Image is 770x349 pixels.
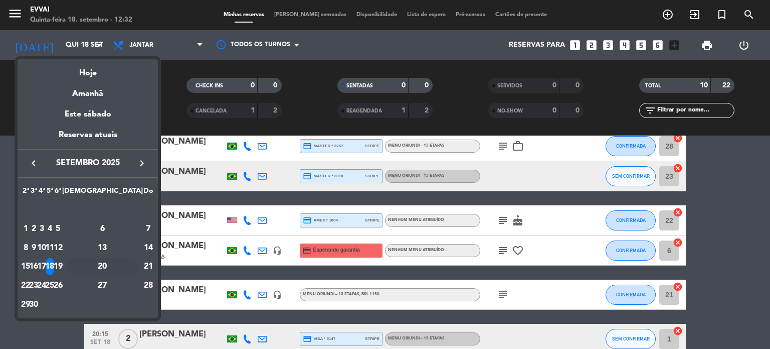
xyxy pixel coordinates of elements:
[25,157,43,170] button: keyboard_arrow_left
[62,219,143,239] td: 6 de setembro de 2025
[43,157,133,170] span: setembro 2025
[30,276,38,295] td: 23 de setembro de 2025
[46,185,54,201] th: Quinta-feira
[46,276,54,295] td: 25 de setembro de 2025
[28,157,40,169] i: keyboard_arrow_left
[38,239,46,258] td: 10 de setembro de 2025
[143,258,153,275] div: 21
[30,219,38,239] td: 2 de setembro de 2025
[38,219,46,239] td: 3 de setembro de 2025
[30,257,38,276] td: 16 de setembro de 2025
[54,276,62,295] td: 26 de setembro de 2025
[18,129,158,149] div: Reservas atuais
[22,240,30,257] div: 8
[46,220,54,238] div: 4
[18,80,158,100] div: Amanhã
[62,239,143,258] td: 13 de setembro de 2025
[62,257,143,276] td: 20 de setembro de 2025
[136,157,148,169] i: keyboard_arrow_right
[22,219,30,239] td: 1 de setembro de 2025
[22,296,30,313] div: 29
[38,185,46,201] th: Quarta-feira
[18,100,158,129] div: Este sábado
[62,185,143,201] th: Sábado
[38,257,46,276] td: 17 de setembro de 2025
[30,296,38,313] div: 30
[143,219,154,239] td: 7 de setembro de 2025
[22,276,30,295] td: 22 de setembro de 2025
[38,220,46,238] div: 3
[22,257,30,276] td: 15 de setembro de 2025
[46,240,54,257] div: 11
[46,239,54,258] td: 11 de setembro de 2025
[66,220,139,238] div: 6
[54,185,62,201] th: Sexta-feira
[143,220,153,238] div: 7
[66,277,139,294] div: 27
[54,219,62,239] td: 5 de setembro de 2025
[22,277,30,294] div: 22
[30,295,38,314] td: 30 de setembro de 2025
[30,185,38,201] th: Terça-feira
[54,257,62,276] td: 19 de setembro de 2025
[143,277,153,294] div: 28
[66,258,139,275] div: 20
[22,295,30,314] td: 29 de setembro de 2025
[30,240,38,257] div: 9
[143,240,153,257] div: 14
[22,239,30,258] td: 8 de setembro de 2025
[22,185,30,201] th: Segunda-feira
[38,276,46,295] td: 24 de setembro de 2025
[30,220,38,238] div: 2
[18,59,158,80] div: Hoje
[143,257,154,276] td: 21 de setembro de 2025
[46,257,54,276] td: 18 de setembro de 2025
[54,240,62,257] div: 12
[22,220,30,238] div: 1
[38,258,46,275] div: 17
[54,239,62,258] td: 12 de setembro de 2025
[66,240,139,257] div: 13
[46,277,54,294] div: 25
[30,258,38,275] div: 16
[133,157,151,170] button: keyboard_arrow_right
[143,239,154,258] td: 14 de setembro de 2025
[143,185,154,201] th: Domingo
[46,219,54,239] td: 4 de setembro de 2025
[30,239,38,258] td: 9 de setembro de 2025
[30,277,38,294] div: 23
[143,276,154,295] td: 28 de setembro de 2025
[62,276,143,295] td: 27 de setembro de 2025
[38,277,46,294] div: 24
[22,258,30,275] div: 15
[54,220,62,238] div: 5
[38,240,46,257] div: 10
[22,200,154,219] td: SET
[54,258,62,275] div: 19
[46,258,54,275] div: 18
[54,277,62,294] div: 26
